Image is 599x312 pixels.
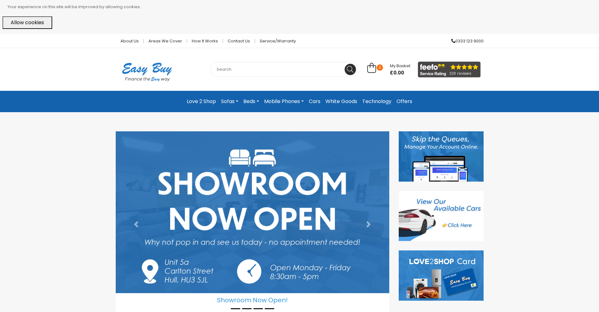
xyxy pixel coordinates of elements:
a: Technology [360,96,394,107]
img: Love to Shop [399,250,484,301]
img: feefo_logo [418,62,481,78]
a: How it works [187,39,223,43]
span: 0 [377,64,383,71]
a: Service/Warranty [255,39,296,43]
a: Cars [306,96,323,107]
img: Easy Buy [116,54,178,90]
img: Cars [399,191,484,241]
a: Contact Us [223,39,255,43]
a: About Us [116,39,144,43]
a: Beds [241,96,262,107]
a: 0333 123 9000 [446,39,484,43]
h5: Showroom Now Open! [116,293,389,304]
a: Offers [394,96,415,107]
a: Mobile Phones [262,96,306,107]
a: White Goods [323,96,360,107]
img: Discover our App [399,131,484,182]
a: 0 My Basket £0.00 [367,66,410,74]
span: My Basket [390,63,410,69]
img: Showroom Now Open! [116,131,389,293]
button: Allow cookies [3,16,52,29]
a: Love 2 Shop [184,96,219,107]
input: Search [210,62,358,77]
span: £0.00 [390,70,410,76]
p: Your experience on this site will be improved by allowing cookies. [8,3,596,11]
a: Sofas [219,96,241,107]
a: Areas we cover [144,39,187,43]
